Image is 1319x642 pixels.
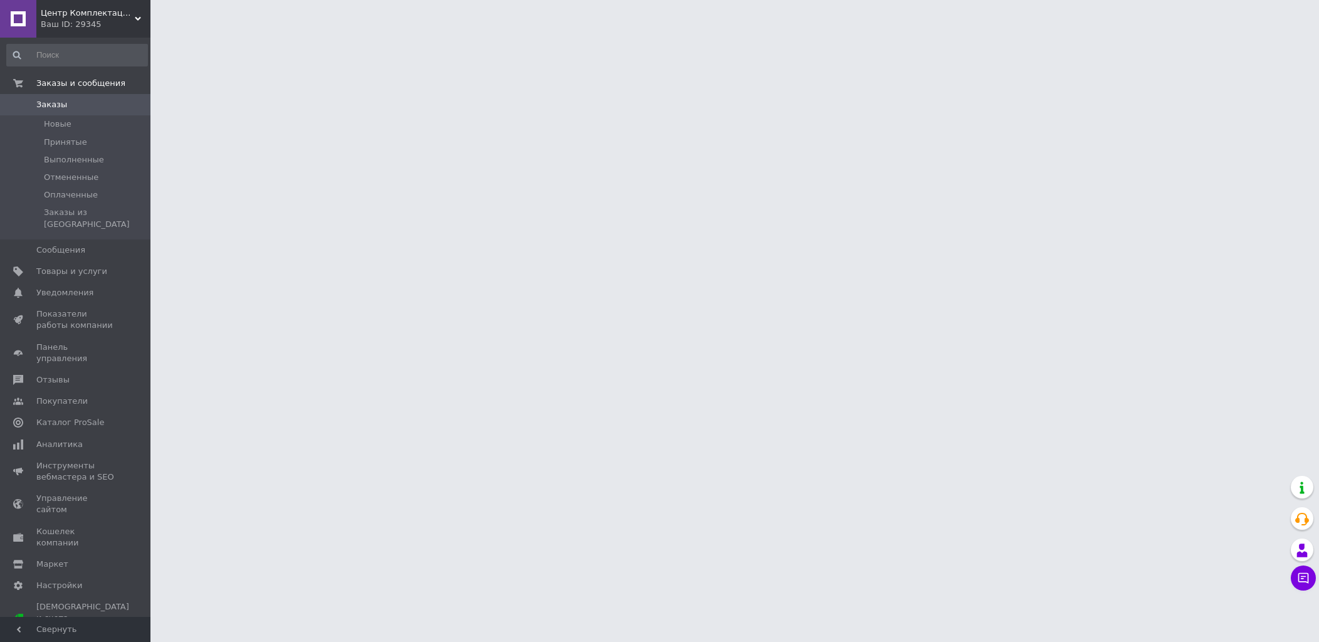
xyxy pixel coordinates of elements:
[36,342,116,364] span: Панель управления
[1291,566,1316,591] button: Чат с покупателем
[36,439,83,450] span: Аналитика
[44,118,71,130] span: Новые
[36,396,88,407] span: Покупатели
[36,601,129,636] span: [DEMOGRAPHIC_DATA] и счета
[44,207,147,229] span: Заказы из [GEOGRAPHIC_DATA]
[36,493,116,515] span: Управление сайтом
[41,8,135,19] span: Центр Комплектации Фасадов
[44,172,98,183] span: Отмененные
[41,19,150,30] div: Ваш ID: 29345
[44,154,104,166] span: Выполненные
[36,308,116,331] span: Показатели работы компании
[36,245,85,256] span: Сообщения
[36,526,116,549] span: Кошелек компании
[44,189,98,201] span: Оплаченные
[36,266,107,277] span: Товары и услуги
[36,287,93,298] span: Уведомления
[36,460,116,483] span: Инструменты вебмастера и SEO
[36,99,67,110] span: Заказы
[36,559,68,570] span: Маркет
[44,137,87,148] span: Принятые
[6,44,148,66] input: Поиск
[36,580,82,591] span: Настройки
[36,417,104,428] span: Каталог ProSale
[36,78,125,89] span: Заказы и сообщения
[36,374,70,386] span: Отзывы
